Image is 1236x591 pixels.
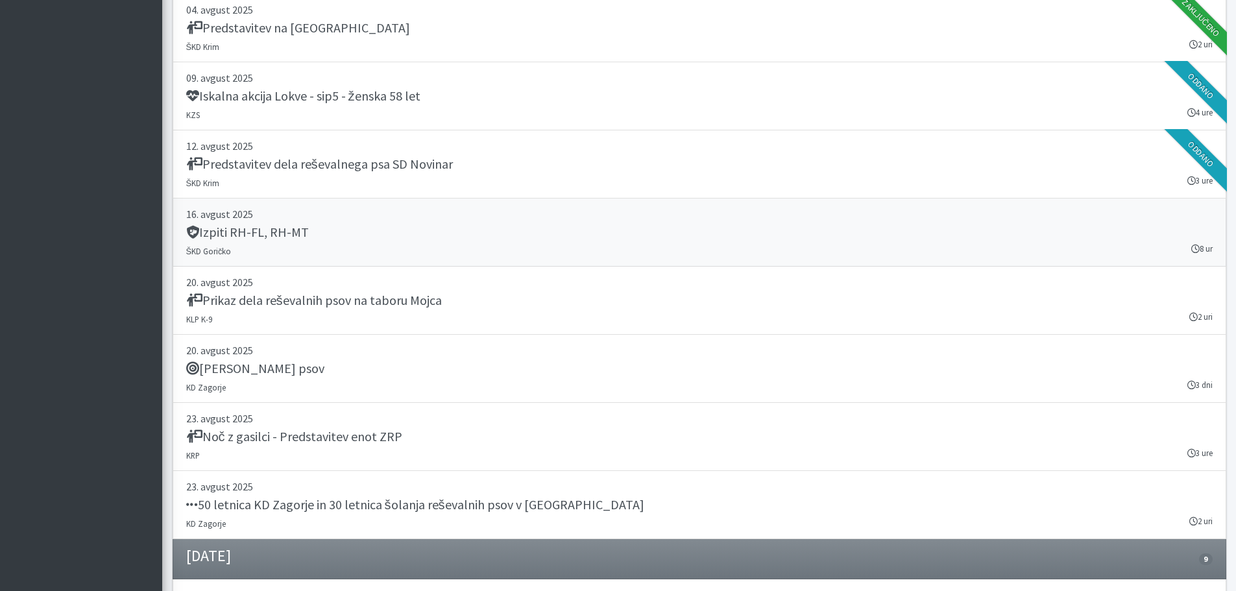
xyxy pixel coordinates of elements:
p: 20. avgust 2025 [186,274,1213,290]
small: ŠKD Krim [186,42,220,52]
small: 2 uri [1189,311,1213,323]
small: 8 ur [1191,243,1213,255]
p: 16. avgust 2025 [186,206,1213,222]
small: KRP [186,450,200,461]
a: 09. avgust 2025 Iskalna akcija Lokve - sip5 - ženska 58 let KZS 4 ure Oddano [173,62,1226,130]
span: 9 [1199,553,1212,565]
h5: Izpiti RH-FL, RH-MT [186,224,309,240]
p: 23. avgust 2025 [186,479,1213,494]
small: KD Zagorje [186,382,226,392]
a: 23. avgust 2025 50 letnica KD Zagorje in 30 letnica šolanja reševalnih psov v [GEOGRAPHIC_DATA] K... [173,471,1226,539]
small: ŠKD Goričko [186,246,232,256]
p: 04. avgust 2025 [186,2,1213,18]
small: 3 ure [1187,447,1213,459]
p: 09. avgust 2025 [186,70,1213,86]
p: 23. avgust 2025 [186,411,1213,426]
small: 3 dni [1187,379,1213,391]
p: 20. avgust 2025 [186,343,1213,358]
h5: Predstavitev na [GEOGRAPHIC_DATA] [186,20,410,36]
small: KLP K-9 [186,314,212,324]
small: KZS [186,110,200,120]
a: 12. avgust 2025 Predstavitev dela reševalnega psa SD Novinar ŠKD Krim 3 ure Oddano [173,130,1226,199]
a: 23. avgust 2025 Noč z gasilci - Predstavitev enot ZRP KRP 3 ure [173,403,1226,471]
h4: [DATE] [186,547,231,566]
a: 20. avgust 2025 [PERSON_NAME] psov KD Zagorje 3 dni [173,335,1226,403]
small: ŠKD Krim [186,178,220,188]
h5: 50 letnica KD Zagorje in 30 letnica šolanja reševalnih psov v [GEOGRAPHIC_DATA] [186,497,644,513]
h5: Prikaz dela reševalnih psov na taboru Mojca [186,293,442,308]
a: 20. avgust 2025 Prikaz dela reševalnih psov na taboru Mojca KLP K-9 2 uri [173,267,1226,335]
h5: Predstavitev dela reševalnega psa SD Novinar [186,156,453,172]
h5: [PERSON_NAME] psov [186,361,324,376]
h5: Iskalna akcija Lokve - sip5 - ženska 58 let [186,88,420,104]
small: KD Zagorje [186,518,226,529]
a: 16. avgust 2025 Izpiti RH-FL, RH-MT ŠKD Goričko 8 ur [173,199,1226,267]
p: 12. avgust 2025 [186,138,1213,154]
small: 2 uri [1189,515,1213,527]
h5: Noč z gasilci - Predstavitev enot ZRP [186,429,402,444]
